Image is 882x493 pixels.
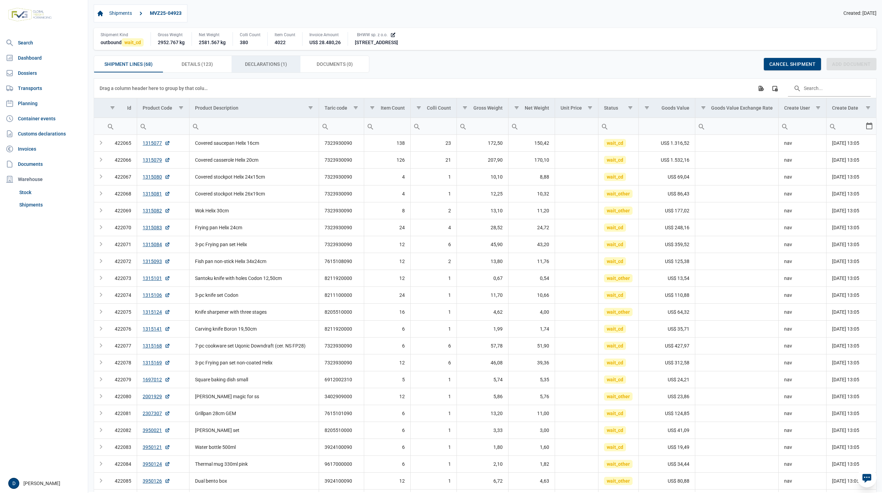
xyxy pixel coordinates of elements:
td: Expand [94,151,104,168]
td: 8211920000 [319,270,364,286]
td: Expand [94,270,104,286]
input: Filter cell [364,118,410,134]
a: 1315082 [143,207,170,214]
a: Invoices [3,142,85,156]
a: Stock [17,186,85,199]
td: 422076 [104,320,137,337]
a: 1315093 [143,258,170,265]
td: nav [779,337,827,354]
input: Filter cell [411,118,457,134]
td: Expand [94,439,104,455]
td: 3-pc Frying pan set non-coated Helix [189,354,319,371]
td: 422083 [104,439,137,455]
td: 1 [411,472,457,489]
td: 12 [364,354,411,371]
td: 5,74 [457,371,509,388]
td: Grillpan 28cm GEM [189,405,319,422]
td: Expand [94,202,104,219]
input: Filter cell [104,118,137,134]
div: Search box [189,118,202,134]
td: nav [779,371,827,388]
td: Filter cell [555,118,598,134]
td: 422079 [104,371,137,388]
td: 422084 [104,455,137,472]
td: 7323930090 [319,185,364,202]
td: 16 [364,303,411,320]
td: 1 [411,320,457,337]
td: 8,88 [509,168,555,185]
td: 10,10 [457,168,509,185]
td: nav [779,439,827,455]
a: Shipments [106,8,135,19]
a: Search [3,36,85,50]
td: 7323930090 [319,337,364,354]
a: Dashboard [3,51,85,65]
a: 3950021 [143,427,170,434]
td: 1 [411,185,457,202]
td: [PERSON_NAME] set [189,422,319,439]
td: 1 [411,270,457,286]
td: 11,76 [509,253,555,270]
td: Filter cell [827,118,876,134]
td: Column Gross Weight [457,98,509,118]
td: 2 [411,202,457,219]
div: Column Chooser [769,82,781,94]
td: 422073 [104,270,137,286]
td: 12 [364,388,411,405]
td: Covered stockpot Helix 26x19cm [189,185,319,202]
input: Filter cell [319,118,364,134]
td: Expand [94,303,104,320]
span: Show filter options for column 'Item Count' [370,105,375,110]
span: Show filter options for column 'Taric code' [353,105,358,110]
input: Filter cell [137,118,189,134]
td: Column Create User [779,98,827,118]
td: 170,10 [509,151,555,168]
td: 422070 [104,219,137,236]
td: nav [779,202,827,219]
div: Search box [695,118,708,134]
td: Expand [94,253,104,270]
td: 11,20 [509,202,555,219]
span: Show filter options for column 'Status' [628,105,633,110]
td: Column Colli Count [411,98,457,118]
a: 1315080 [143,173,170,180]
td: 1,80 [457,439,509,455]
td: 43,20 [509,236,555,253]
td: Santoku knife with holes Codon 12,50cm [189,270,319,286]
td: 1 [411,303,457,320]
div: Select [865,118,873,134]
td: 422078 [104,354,137,371]
td: Dual bento box [189,472,319,489]
span: Show filter options for column 'Create User' [816,105,821,110]
td: nav [779,320,827,337]
td: 422081 [104,405,137,422]
span: Show filter options for column 'Product Code' [178,105,184,110]
td: 12 [364,270,411,286]
td: 0,67 [457,270,509,286]
td: Fish pan non-stick Helix 34x24cm [189,253,319,270]
a: 1315084 [143,241,170,248]
td: Expand [94,168,104,185]
td: 6 [364,337,411,354]
td: 12 [364,472,411,489]
td: Expand [94,286,104,303]
td: Expand [94,422,104,439]
td: 1 [411,388,457,405]
a: 1697012 [143,376,170,383]
td: 6 [364,422,411,439]
td: Column Item Count [364,98,411,118]
td: Filter cell [695,118,778,134]
td: 7323930090 [319,354,364,371]
td: Filter cell [364,118,411,134]
td: 7615108090 [319,253,364,270]
span: Show filter options for column 'Id' [110,105,115,110]
td: 422080 [104,388,137,405]
td: 13,10 [457,202,509,219]
td: Column Product Description [189,98,319,118]
span: Show filter options for column 'Unit Price' [587,105,593,110]
td: 3924100090 [319,472,364,489]
td: Column Status [598,98,639,118]
div: Export all data to Excel [755,82,767,94]
td: 1 [411,286,457,303]
td: 1,99 [457,320,509,337]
